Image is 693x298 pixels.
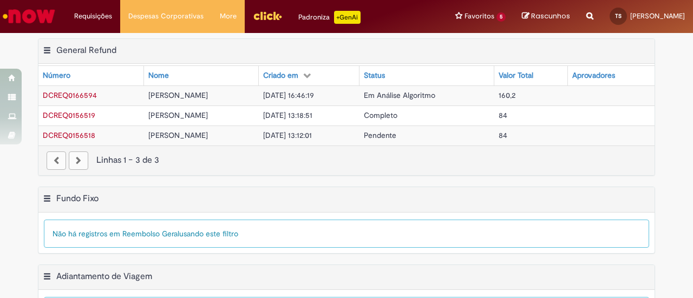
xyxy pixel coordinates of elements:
[148,110,208,120] span: [PERSON_NAME]
[148,70,169,81] div: Nome
[220,11,237,22] span: More
[43,90,97,100] span: DCREQ0166594
[43,110,95,120] a: Abrir Registro: DCREQ0156519
[43,45,51,59] button: General Refund Menu de contexto
[263,110,312,120] span: [DATE] 13:18:51
[263,70,298,81] div: Criado em
[364,90,435,100] span: Em Análise Algoritmo
[44,220,649,248] div: Não há registros em Reembolso Geral
[499,130,507,140] span: 84
[43,90,97,100] a: Abrir Registro: DCREQ0166594
[630,11,685,21] span: [PERSON_NAME]
[43,130,95,140] span: DCREQ0156518
[47,154,646,167] div: Linhas 1 − 3 de 3
[572,70,615,81] div: Aprovadores
[298,11,361,24] div: Padroniza
[499,90,515,100] span: 160,2
[74,11,112,22] span: Requisições
[148,90,208,100] span: [PERSON_NAME]
[43,70,70,81] div: Número
[522,11,570,22] a: Rascunhos
[56,45,116,56] h2: General Refund
[615,12,622,19] span: TS
[1,5,57,27] img: ServiceNow
[43,130,95,140] a: Abrir Registro: DCREQ0156518
[253,8,282,24] img: click_logo_yellow_360x200.png
[465,11,494,22] span: Favoritos
[531,11,570,21] span: Rascunhos
[334,11,361,24] p: +GenAi
[43,110,95,120] span: DCREQ0156519
[148,130,208,140] span: [PERSON_NAME]
[56,271,152,282] h2: Adiantamento de Viagem
[496,12,506,22] span: 5
[43,193,51,207] button: Fundo Fixo Menu de contexto
[364,110,397,120] span: Completo
[263,130,312,140] span: [DATE] 13:12:01
[38,145,655,175] nav: paginação
[364,130,396,140] span: Pendente
[56,193,99,204] h2: Fundo Fixo
[43,271,51,285] button: Adiantamento de Viagem Menu de contexto
[499,70,533,81] div: Valor Total
[364,70,385,81] div: Status
[179,229,238,239] span: usando este filtro
[263,90,314,100] span: [DATE] 16:46:19
[128,11,204,22] span: Despesas Corporativas
[499,110,507,120] span: 84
